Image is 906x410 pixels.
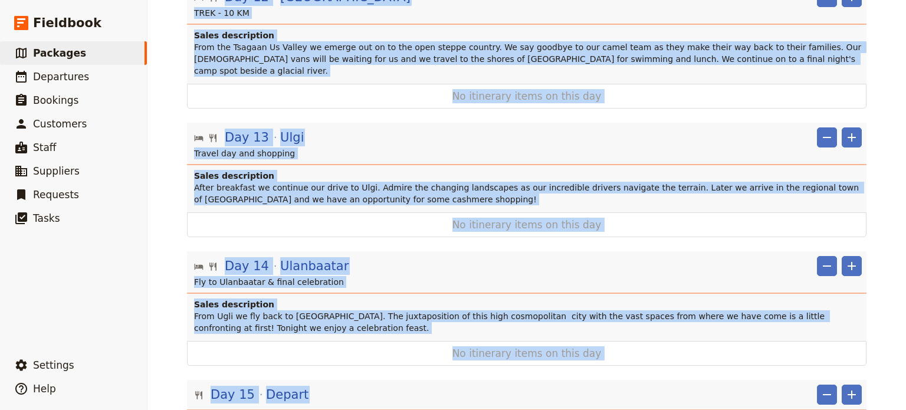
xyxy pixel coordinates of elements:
[194,276,862,288] p: Fly to Ulanbaatar & final celebration
[33,189,79,201] span: Requests
[842,127,862,147] button: Add
[194,147,862,159] p: Travel day and shopping
[194,29,862,41] h4: Sales description
[842,385,862,405] button: Add
[225,129,269,146] span: Day 13
[194,129,304,146] button: Edit day information
[33,14,101,32] span: Fieldbook
[266,386,308,404] span: Depart
[194,41,862,77] p: From the Tsagaan Us Valley we emerge out on to the open steppe country. We say goodbye to our cam...
[194,310,862,334] p: From Ugli we fly back to [GEOGRAPHIC_DATA]. The juxtaposition of this high cosmopolitan city with...
[19,19,28,28] img: logo_orange.svg
[194,7,862,19] p: TREK - 10 KM
[194,182,862,205] p: After breakfast we continue our drive to Ulgi. Admire the changing landscapes as our incredible d...
[211,386,255,404] span: Day 15
[33,142,57,153] span: Staff
[194,257,349,275] button: Edit day information
[194,170,862,182] h4: Sales description
[225,218,828,232] span: No itinerary items on this day
[33,71,89,83] span: Departures
[225,346,828,360] span: No itinerary items on this day
[33,165,80,177] span: Suppliers
[45,70,106,77] div: Domain Overview
[33,19,58,28] div: v 4.0.25
[280,129,304,146] span: Ulgi
[33,118,87,130] span: Customers
[33,383,56,395] span: Help
[280,257,349,275] span: Ulanbaatar
[225,257,269,275] span: Day 14
[194,386,308,404] button: Edit day information
[117,68,127,78] img: tab_keywords_by_traffic_grey.svg
[31,31,130,40] div: Domain: [DOMAIN_NAME]
[33,47,86,59] span: Packages
[32,68,41,78] img: tab_domain_overview_orange.svg
[194,299,862,310] h4: Sales description
[33,94,78,106] span: Bookings
[19,31,28,40] img: website_grey.svg
[817,385,837,405] button: Remove
[130,70,199,77] div: Keywords by Traffic
[225,89,828,103] span: No itinerary items on this day
[33,212,60,224] span: Tasks
[33,359,74,371] span: Settings
[817,256,837,276] button: Remove
[817,127,837,147] button: Remove
[842,256,862,276] button: Add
